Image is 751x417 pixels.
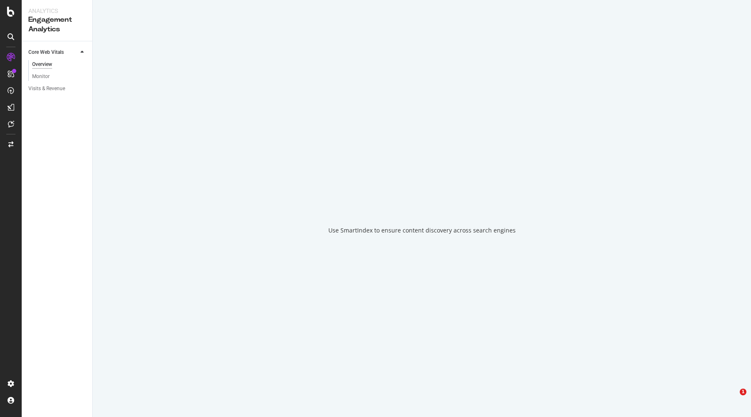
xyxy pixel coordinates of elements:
[28,15,86,34] div: Engagement Analytics
[28,48,78,57] a: Core Web Vitals
[28,7,86,15] div: Analytics
[740,389,746,395] span: 1
[28,48,64,57] div: Core Web Vitals
[32,60,52,69] div: Overview
[28,84,86,93] a: Visits & Revenue
[723,389,743,409] iframe: Intercom live chat
[328,226,516,235] div: Use SmartIndex to ensure content discovery across search engines
[32,60,86,69] a: Overview
[32,72,86,81] a: Monitor
[392,183,452,213] div: animation
[32,72,50,81] div: Monitor
[28,84,65,93] div: Visits & Revenue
